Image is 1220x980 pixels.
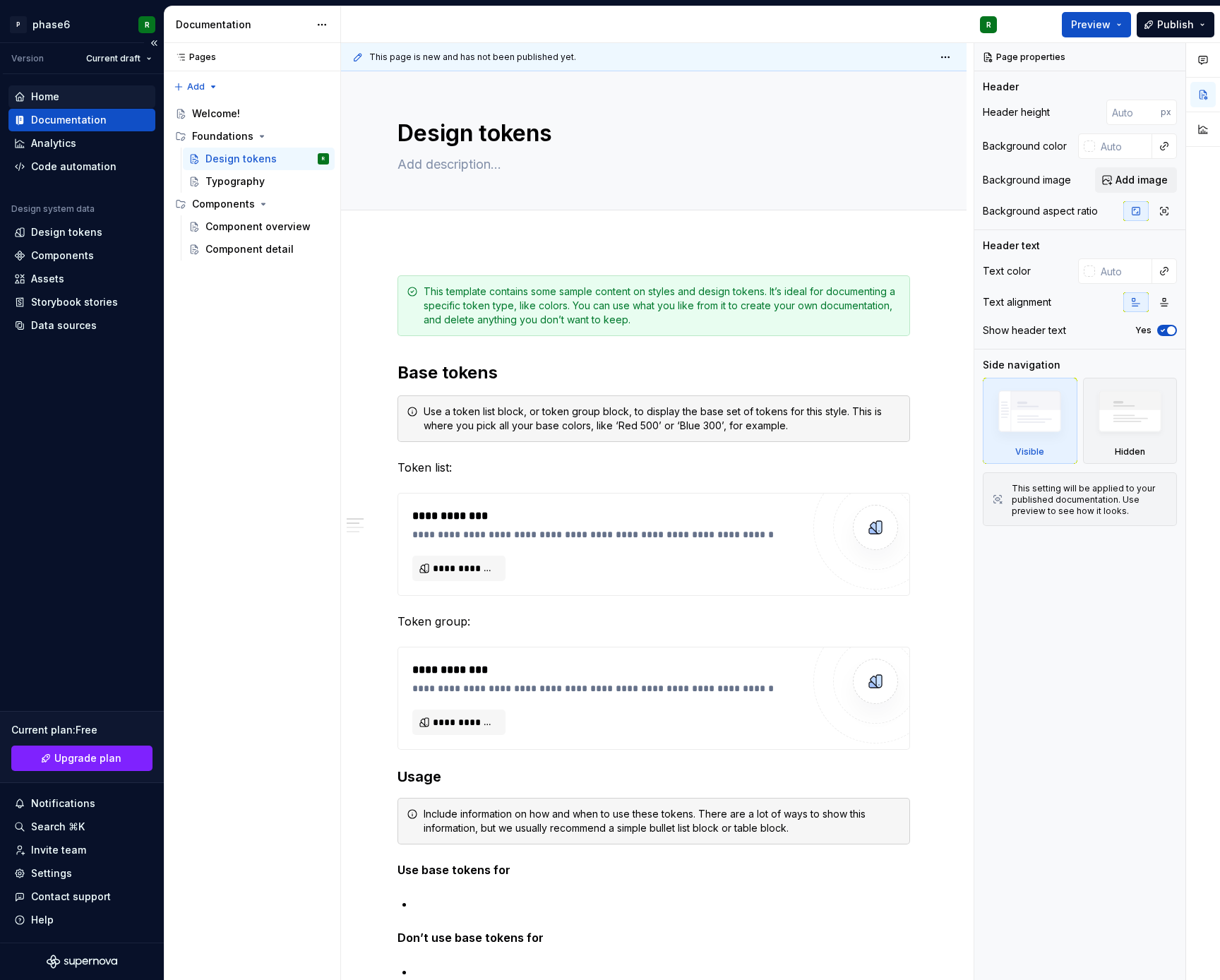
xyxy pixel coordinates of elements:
a: Data sources [8,314,155,337]
div: Design tokens [31,225,102,239]
div: Visible [983,378,1077,464]
div: This template contains some sample content on styles and design tokens. It’s ideal for documentin... [424,285,901,327]
div: Include information on how and when to use these tokens. There are a lot of ways to show this inf... [424,807,901,835]
input: Auto [1095,258,1152,284]
a: Code automation [8,155,155,178]
button: Add [169,77,222,97]
input: Auto [1095,133,1152,159]
div: Hidden [1083,378,1178,464]
button: Add image [1095,167,1177,193]
div: Component overview [205,220,311,234]
p: px [1161,107,1171,118]
a: Assets [8,268,155,290]
div: Text alignment [983,295,1051,309]
a: Analytics [8,132,155,155]
span: Add image [1116,173,1168,187]
a: Components [8,244,155,267]
button: Pphase6R [3,9,161,40]
p: Token group: [397,613,910,630]
button: Contact support [8,885,155,908]
button: Upgrade plan [11,746,152,771]
a: Documentation [8,109,155,131]
span: Current draft [86,53,140,64]
div: Settings [31,866,72,880]
div: Version [11,53,44,64]
div: Background color [983,139,1067,153]
div: Typography [205,174,265,189]
div: Foundations [192,129,253,143]
div: Welcome! [192,107,240,121]
div: Pages [169,52,216,63]
div: Header [983,80,1019,94]
span: Publish [1157,18,1194,32]
div: R [145,19,150,30]
a: Invite team [8,839,155,861]
div: Use a token list block, or token group block, to display the base set of tokens for this style. T... [424,405,901,433]
textarea: Design tokens [395,116,907,150]
div: Data sources [31,318,97,333]
div: Visible [1015,446,1044,458]
div: R [986,19,991,30]
div: Search ⌘K [31,820,85,834]
span: Upgrade plan [54,751,121,765]
strong: Use base tokens for [397,863,510,877]
div: Design tokens [205,152,277,166]
button: Search ⌘K [8,815,155,838]
div: Design system data [11,203,95,215]
span: This page is new and has not been published yet. [369,52,576,63]
div: Invite team [31,843,86,857]
a: Component detail [183,238,335,261]
button: Current draft [80,49,158,68]
div: Header height [983,105,1050,119]
div: Help [31,913,54,927]
div: Contact support [31,890,111,904]
div: Analytics [31,136,76,150]
div: Hidden [1115,446,1145,458]
div: Components [169,193,335,215]
div: Notifications [31,796,95,811]
button: Preview [1062,12,1131,37]
div: Background image [983,173,1071,187]
div: Text color [983,264,1031,278]
button: Publish [1137,12,1214,37]
div: R [322,152,325,166]
a: Design tokens [8,221,155,244]
div: phase6 [32,18,70,32]
a: Storybook stories [8,291,155,313]
button: Notifications [8,792,155,815]
a: Design tokensR [183,148,335,170]
div: Header text [983,239,1040,253]
div: Background aspect ratio [983,204,1098,218]
div: P [10,16,27,33]
h3: Usage [397,767,910,787]
div: Code automation [31,160,116,174]
div: Components [192,197,255,211]
div: Documentation [176,18,309,32]
div: Show header text [983,323,1066,337]
span: Add [187,81,205,92]
strong: Don’t use base tokens for [397,931,544,945]
p: Token list: [397,459,910,476]
label: Yes [1135,325,1152,336]
div: Components [31,249,94,263]
div: Component detail [205,242,294,256]
span: Preview [1071,18,1111,32]
a: Component overview [183,215,335,238]
a: Welcome! [169,102,335,125]
button: Help [8,909,155,931]
div: Side navigation [983,358,1060,372]
div: This setting will be applied to your published documentation. Use preview to see how it looks. [1012,483,1168,517]
div: Assets [31,272,64,286]
div: Foundations [169,125,335,148]
a: Typography [183,170,335,193]
svg: Supernova Logo [47,955,117,969]
input: Auto [1106,100,1161,125]
div: Documentation [31,113,107,127]
button: Collapse sidebar [144,33,164,53]
a: Home [8,85,155,108]
a: Settings [8,862,155,885]
div: Page tree [169,102,335,261]
h2: Base tokens [397,361,910,384]
div: Current plan : Free [11,723,152,737]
